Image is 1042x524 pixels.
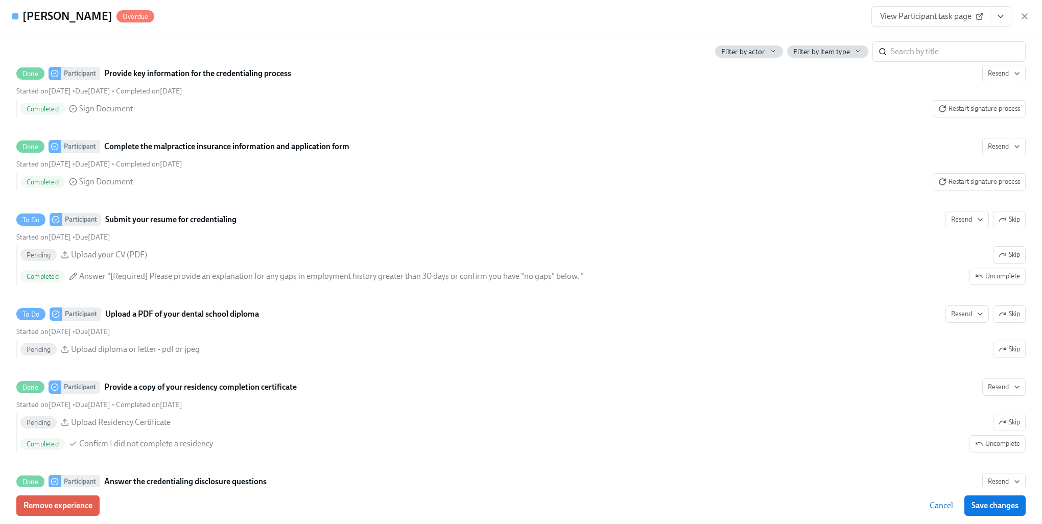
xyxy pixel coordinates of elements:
[61,140,100,153] div: Participant
[16,400,182,410] div: • •
[969,435,1026,452] button: DoneParticipantProvide a copy of your residency completion certificateResendStarted on[DATE] •Due...
[16,160,71,169] span: Saturday, September 13th 2025, 10:01 am
[16,70,44,78] span: Done
[75,233,110,242] span: Saturday, September 20th 2025, 10:00 am
[990,6,1011,27] button: View task page
[880,11,982,21] span: View Participant task page
[982,378,1026,396] button: DoneParticipantProvide a copy of your residency completion certificateStarted on[DATE] •Due[DATE]...
[20,419,57,426] span: Pending
[71,249,147,260] span: Upload your CV (PDF)
[787,45,868,58] button: Filter by item type
[104,67,291,80] strong: Provide key information for the credentialing process
[22,9,112,24] h4: [PERSON_NAME]
[23,501,92,511] span: Remove experience
[116,13,154,20] span: Overdue
[71,344,200,355] span: Upload diploma or letter - pdf or jpeg
[964,495,1026,516] button: Save changes
[972,501,1019,511] span: Save changes
[16,216,45,224] span: To Do
[79,271,584,282] span: Answer "[Required] Please provide an explanation for any gaps in employment history greater than ...
[969,268,1026,285] button: To DoParticipantSubmit your resume for credentialingResendSkipStarted on[DATE] •Due[DATE] Pending...
[988,477,1020,487] span: Resend
[993,305,1026,323] button: To DoParticipantUpload a PDF of your dental school diplomaResendStarted on[DATE] •Due[DATE] Pendi...
[988,68,1020,79] span: Resend
[975,439,1020,449] span: Uncomplete
[999,417,1020,427] span: Skip
[938,177,1020,187] span: Restart signature process
[721,47,765,57] span: Filter by actor
[871,6,990,27] a: View Participant task page
[993,414,1026,431] button: DoneParticipantProvide a copy of your residency completion certificateResendStarted on[DATE] •Due...
[945,305,989,323] button: To DoParticipantUpload a PDF of your dental school diplomaSkipStarted on[DATE] •Due[DATE] Pending...
[20,178,65,186] span: Completed
[79,176,133,187] span: Sign Document
[104,475,267,488] strong: Answer the credentialing disclosure questions
[16,478,44,486] span: Done
[16,233,71,242] span: Saturday, September 13th 2025, 10:01 am
[16,159,182,169] div: • •
[20,273,65,280] span: Completed
[75,327,110,336] span: Saturday, September 20th 2025, 10:00 am
[75,160,110,169] span: Saturday, September 20th 2025, 10:00 am
[116,160,182,169] span: Sunday, September 14th 2025, 7:40 pm
[20,440,65,448] span: Completed
[988,382,1020,392] span: Resend
[999,344,1020,354] span: Skip
[715,45,783,58] button: Filter by actor
[61,380,100,394] div: Participant
[20,105,65,113] span: Completed
[993,341,1026,358] button: To DoParticipantUpload a PDF of your dental school diplomaResendSkipStarted on[DATE] •Due[DATE] P...
[75,87,110,96] span: Saturday, September 20th 2025, 10:00 am
[16,143,44,151] span: Done
[62,307,101,321] div: Participant
[933,173,1026,190] button: DoneParticipantComplete the malpractice insurance information and application formResendStarted o...
[982,138,1026,155] button: DoneParticipantComplete the malpractice insurance information and application formStarted on[DATE...
[891,41,1026,62] input: Search by title
[993,211,1026,228] button: To DoParticipantSubmit your resume for credentialingResendStarted on[DATE] •Due[DATE] PendingUplo...
[105,308,259,320] strong: Upload a PDF of your dental school diploma
[61,475,100,488] div: Participant
[993,246,1026,264] button: To DoParticipantSubmit your resume for credentialingResendSkipStarted on[DATE] •Due[DATE] Pending...
[16,87,71,96] span: Saturday, September 13th 2025, 10:01 am
[105,213,236,226] strong: Submit your resume for credentialing
[20,346,57,353] span: Pending
[938,104,1020,114] span: Restart signature process
[20,251,57,259] span: Pending
[62,213,101,226] div: Participant
[999,215,1020,225] span: Skip
[16,400,71,409] span: Saturday, September 13th 2025, 10:01 am
[793,47,850,57] span: Filter by item type
[945,211,989,228] button: To DoParticipantSubmit your resume for credentialingSkipStarted on[DATE] •Due[DATE] PendingUpload...
[16,86,182,96] div: • •
[75,400,110,409] span: Saturday, September 20th 2025, 10:00 am
[16,495,100,516] button: Remove experience
[982,473,1026,490] button: DoneParticipantAnswer the credentialing disclosure questionsStarted on[DATE] •Due[DATE] • Complet...
[104,381,297,393] strong: Provide a copy of your residency completion certificate
[999,250,1020,260] span: Skip
[930,501,953,511] span: Cancel
[116,87,182,96] span: Sunday, September 14th 2025, 8:05 pm
[16,384,44,391] span: Done
[116,400,182,409] span: Sunday, September 14th 2025, 9:16 pm
[16,327,110,337] div: •
[922,495,960,516] button: Cancel
[951,309,983,319] span: Resend
[999,309,1020,319] span: Skip
[988,141,1020,152] span: Resend
[982,65,1026,82] button: DoneParticipantProvide key information for the credentialing processStarted on[DATE] •Due[DATE] •...
[79,103,133,114] span: Sign Document
[16,327,71,336] span: Saturday, September 13th 2025, 10:01 am
[61,67,100,80] div: Participant
[71,417,171,428] span: Upload Residency Certificate
[16,311,45,318] span: To Do
[933,100,1026,117] button: DoneParticipantProvide key information for the credentialing processResendStarted on[DATE] •Due[D...
[104,140,349,153] strong: Complete the malpractice insurance information and application form
[16,232,110,242] div: •
[975,271,1020,281] span: Uncomplete
[951,215,983,225] span: Resend
[79,438,213,449] span: Confirm I did not complete a residency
